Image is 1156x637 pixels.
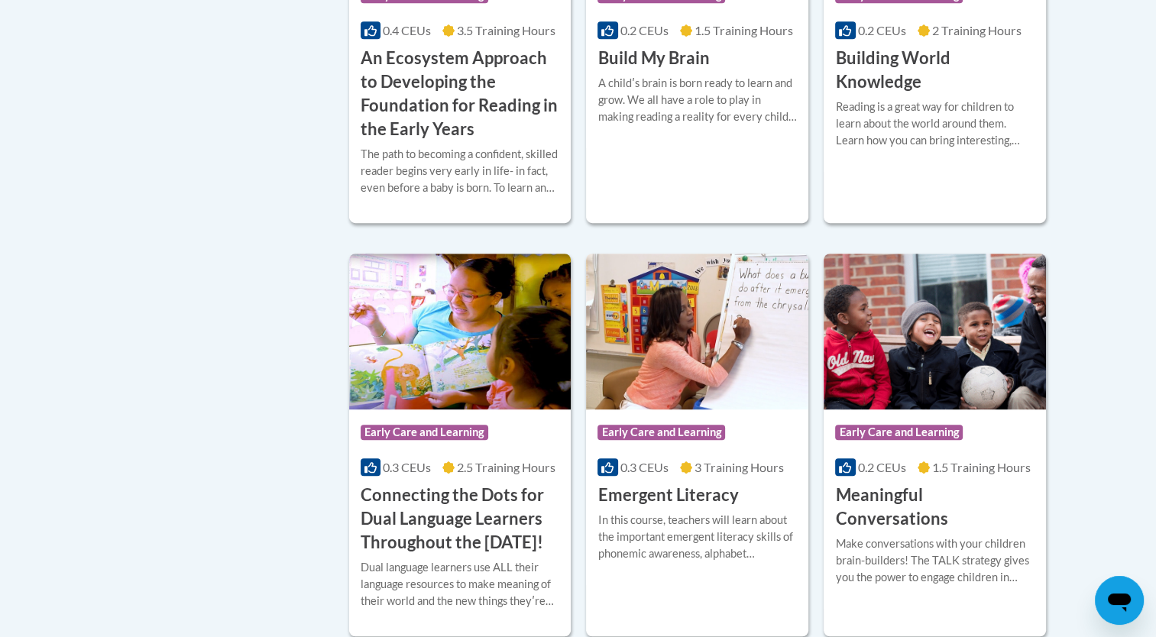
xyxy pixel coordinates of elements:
[586,254,808,636] a: Course LogoEarly Care and Learning0.3 CEUs3 Training Hours Emergent LiteracyIn this course, teach...
[457,460,555,474] span: 2.5 Training Hours
[620,460,669,474] span: 0.3 CEUs
[620,23,669,37] span: 0.2 CEUs
[349,254,572,409] img: Course Logo
[597,47,709,70] h3: Build My Brain
[597,425,725,440] span: Early Care and Learning
[361,425,488,440] span: Early Care and Learning
[695,460,784,474] span: 3 Training Hours
[824,254,1046,409] img: Course Logo
[361,483,560,554] h3: Connecting the Dots for Dual Language Learners Throughout the [DATE]!
[695,23,793,37] span: 1.5 Training Hours
[597,75,797,125] div: A childʹs brain is born ready to learn and grow. We all have a role to play in making reading a r...
[349,254,572,636] a: Course LogoEarly Care and Learning0.3 CEUs2.5 Training Hours Connecting the Dots for Dual Languag...
[361,146,560,196] div: The path to becoming a confident, skilled reader begins very early in life- in fact, even before ...
[835,47,1035,94] h3: Building World Knowledge
[858,460,906,474] span: 0.2 CEUs
[835,483,1035,531] h3: Meaningful Conversations
[858,23,906,37] span: 0.2 CEUs
[824,254,1046,636] a: Course LogoEarly Care and Learning0.2 CEUs1.5 Training Hours Meaningful ConversationsMake convers...
[932,23,1022,37] span: 2 Training Hours
[932,460,1031,474] span: 1.5 Training Hours
[835,99,1035,149] div: Reading is a great way for children to learn about the world around them. Learn how you can bring...
[383,23,431,37] span: 0.4 CEUs
[586,254,808,409] img: Course Logo
[1095,576,1144,625] iframe: Button to launch messaging window
[597,483,738,507] h3: Emergent Literacy
[457,23,555,37] span: 3.5 Training Hours
[835,425,963,440] span: Early Care and Learning
[383,460,431,474] span: 0.3 CEUs
[361,47,560,141] h3: An Ecosystem Approach to Developing the Foundation for Reading in the Early Years
[835,535,1035,586] div: Make conversations with your children brain-builders! The TALK strategy gives you the power to en...
[597,512,797,562] div: In this course, teachers will learn about the important emergent literacy skills of phonemic awar...
[361,559,560,610] div: Dual language learners use ALL their language resources to make meaning of their world and the ne...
